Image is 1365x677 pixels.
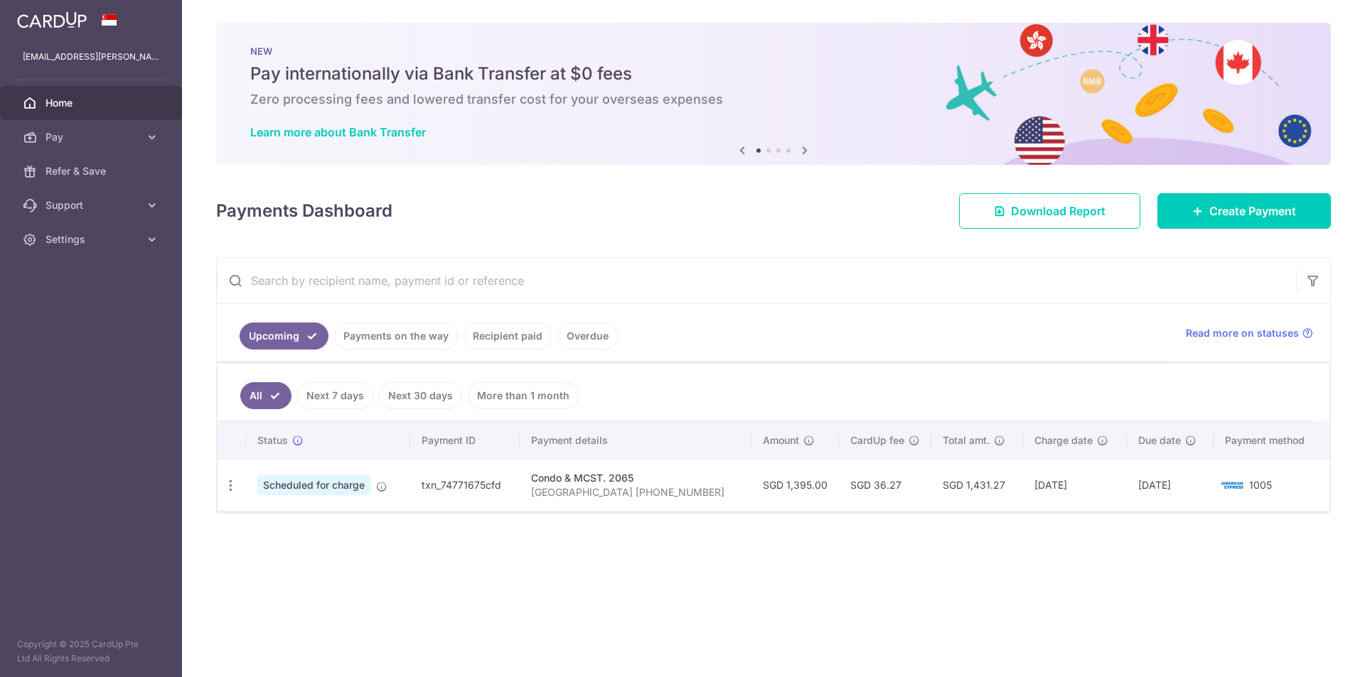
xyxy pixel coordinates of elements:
a: Recipient paid [464,323,552,350]
th: Payment method [1214,422,1329,459]
h6: Zero processing fees and lowered transfer cost for your overseas expenses [250,91,1297,108]
td: SGD 1,431.27 [931,459,1023,511]
span: Total amt. [943,433,990,448]
img: Bank transfer banner [216,23,1331,165]
h5: Pay internationally via Bank Transfer at $0 fees [250,63,1297,85]
th: Payment ID [410,422,520,459]
span: Status [257,433,288,448]
span: Pay [45,130,139,144]
p: [EMAIL_ADDRESS][PERSON_NAME][DOMAIN_NAME] [23,50,159,64]
a: Download Report [959,193,1140,229]
h4: Payments Dashboard [216,198,392,224]
span: Create Payment [1209,202,1296,220]
a: All [240,382,291,409]
td: [DATE] [1023,459,1127,511]
span: Home [45,96,139,110]
a: Upcoming [240,323,328,350]
a: Overdue [557,323,618,350]
a: Payments on the way [334,323,458,350]
a: Read more on statuses [1186,326,1313,340]
a: Create Payment [1157,193,1331,229]
span: Read more on statuses [1186,326,1299,340]
img: CardUp [17,11,87,28]
a: Learn more about Bank Transfer [250,125,426,139]
p: NEW [250,45,1297,57]
input: Search by recipient name, payment id or reference [217,258,1296,303]
span: Scheduled for charge [257,475,370,495]
span: Due date [1138,433,1181,448]
td: SGD 1,395.00 [751,459,839,511]
p: [GEOGRAPHIC_DATA] [PHONE_NUMBER] [531,485,740,499]
span: 1005 [1249,479,1272,491]
span: CardUp fee [850,433,904,448]
img: Bank Card [1218,477,1246,494]
span: Refer & Save [45,164,139,178]
span: Charge date [1034,433,1093,448]
a: More than 1 month [468,382,579,409]
span: Amount [763,433,799,448]
a: Next 30 days [379,382,462,409]
td: txn_74771675cfd [410,459,520,511]
td: SGD 36.27 [839,459,931,511]
a: Next 7 days [297,382,373,409]
td: [DATE] [1127,459,1214,511]
div: Condo & MCST. 2065 [531,471,740,485]
th: Payment details [520,422,751,459]
span: Support [45,198,139,212]
span: Settings [45,232,139,247]
span: Download Report [1011,202,1106,220]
